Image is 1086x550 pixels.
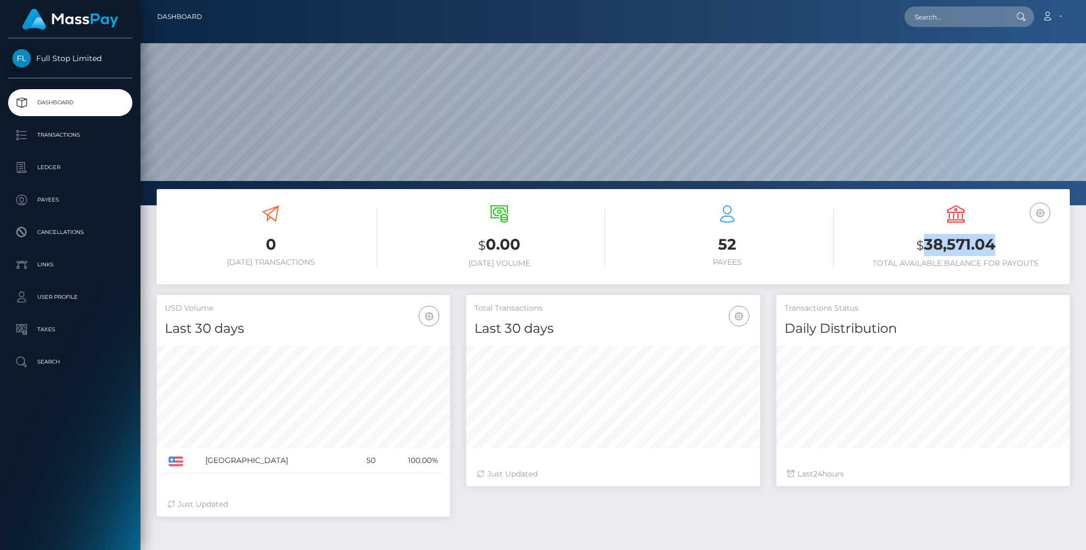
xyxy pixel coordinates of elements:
h4: Last 30 days [474,319,752,338]
h3: 0.00 [393,234,606,256]
h5: Transactions Status [785,303,1062,314]
a: Ledger [8,154,132,181]
h5: Total Transactions [474,303,752,314]
h3: 52 [621,234,834,255]
a: Dashboard [8,89,132,116]
p: Cancellations [12,224,128,240]
p: Dashboard [12,95,128,111]
h6: [DATE] Transactions [165,258,377,267]
td: 50 [352,448,379,473]
h6: Total Available Balance for Payouts [850,259,1062,268]
h3: 38,571.04 [850,234,1062,256]
div: Last hours [787,468,1059,480]
h4: Daily Distribution [785,319,1062,338]
p: Links [12,257,128,273]
input: Search... [904,6,1006,27]
img: MassPay Logo [22,9,118,30]
a: Search [8,348,132,375]
div: Just Updated [477,468,749,480]
p: User Profile [12,289,128,305]
h5: USD Volume [165,303,442,314]
p: Ledger [12,159,128,176]
div: Just Updated [167,499,439,510]
span: 24 [813,469,822,479]
h3: 0 [165,234,377,255]
a: Payees [8,186,132,213]
a: User Profile [8,284,132,311]
p: Taxes [12,321,128,338]
a: Cancellations [8,219,132,246]
p: Transactions [12,127,128,143]
a: Dashboard [157,5,202,28]
span: Full Stop Limited [8,53,132,63]
small: $ [916,238,924,253]
a: Links [8,251,132,278]
h6: Payees [621,258,834,267]
small: $ [478,238,486,253]
img: Full Stop Limited [12,49,31,68]
h4: Last 30 days [165,319,442,338]
p: Search [12,354,128,370]
td: 100.00% [379,448,442,473]
td: [GEOGRAPHIC_DATA] [202,448,351,473]
img: US.png [169,457,183,466]
a: Transactions [8,122,132,149]
p: Payees [12,192,128,208]
a: Taxes [8,316,132,343]
h6: [DATE] Volume [393,259,606,268]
